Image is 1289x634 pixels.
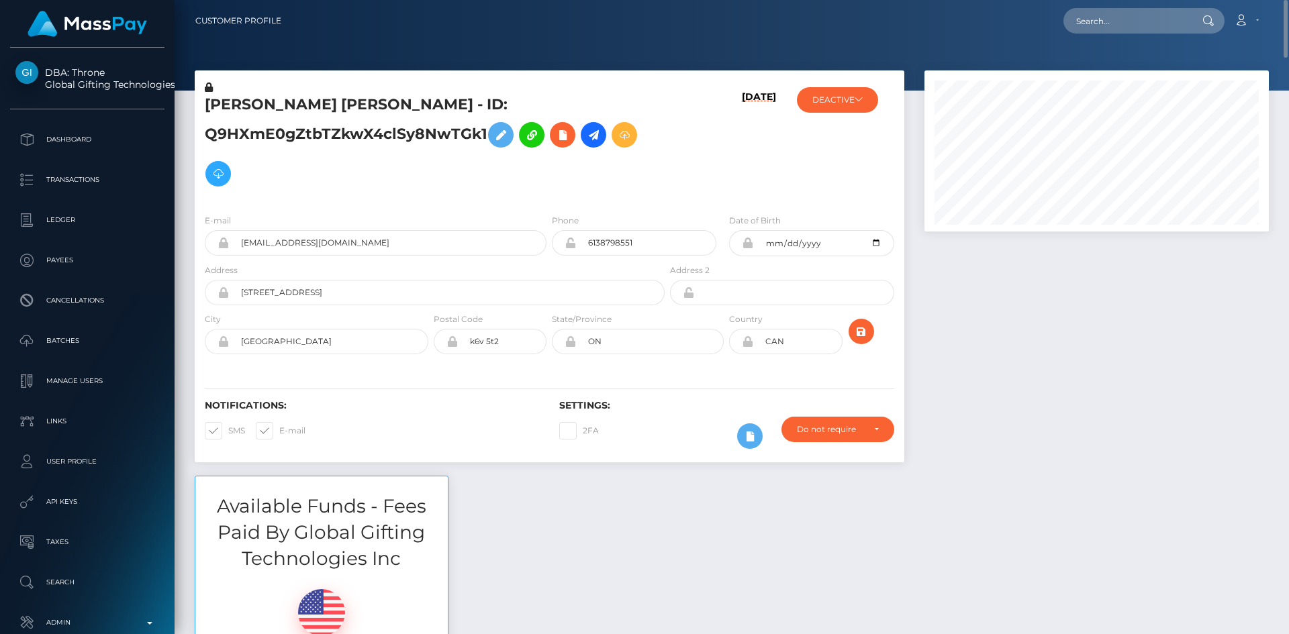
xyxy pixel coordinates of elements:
a: Batches [10,324,164,358]
a: Initiate Payout [581,122,606,148]
label: Country [729,313,763,325]
label: Address 2 [670,264,710,276]
label: Date of Birth [729,215,781,227]
div: Do not require [797,424,863,435]
a: User Profile [10,445,164,478]
label: Phone [552,215,579,227]
a: Payees [10,244,164,277]
a: Dashboard [10,123,164,156]
p: API Keys [15,492,159,512]
label: City [205,313,221,325]
label: Postal Code [434,313,483,325]
p: Taxes [15,532,159,552]
label: 2FA [559,422,599,439]
input: Search... [1063,8,1190,34]
button: DEACTIVE [797,87,878,113]
label: SMS [205,422,245,439]
span: DBA: Throne Global Gifting Technologies Inc [10,66,164,91]
h6: Settings: [559,400,894,411]
img: MassPay Logo [28,11,147,37]
a: Cancellations [10,284,164,317]
p: Search [15,572,159,592]
a: Customer Profile [195,7,281,35]
label: E-mail [205,215,231,227]
a: Search [10,566,164,599]
p: Cancellations [15,290,159,311]
p: Links [15,411,159,431]
p: Manage Users [15,371,159,391]
label: State/Province [552,313,612,325]
h6: [DATE] [742,91,776,198]
h3: Available Funds - Fees Paid By Global Gifting Technologies Inc [195,493,448,572]
p: Dashboard [15,129,159,150]
p: User Profile [15,452,159,472]
a: API Keys [10,485,164,519]
p: Batches [15,331,159,351]
h6: Notifications: [205,400,539,411]
a: Taxes [10,525,164,559]
a: Manage Users [10,364,164,398]
h5: [PERSON_NAME] [PERSON_NAME] - ID: Q9HXmE0gZtbTZkwX4clSy8NwTGk1 [205,95,657,193]
p: Ledger [15,210,159,230]
p: Transactions [15,170,159,190]
a: Ledger [10,203,164,237]
p: Admin [15,613,159,633]
label: E-mail [256,422,305,439]
a: Links [10,405,164,438]
a: Transactions [10,163,164,197]
img: Global Gifting Technologies Inc [15,61,38,84]
p: Payees [15,250,159,270]
label: Address [205,264,238,276]
button: Do not require [781,417,894,442]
